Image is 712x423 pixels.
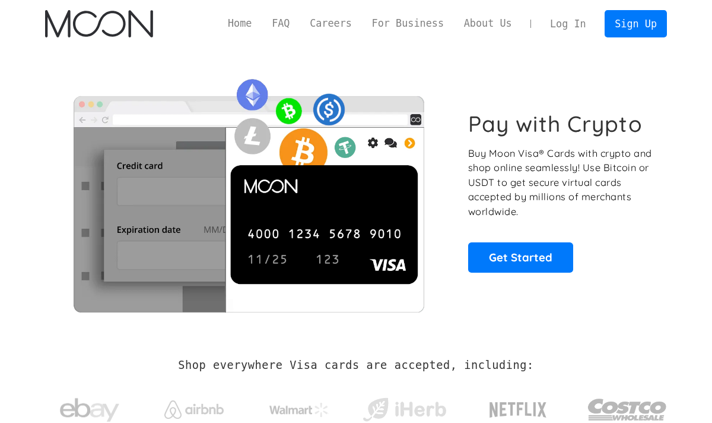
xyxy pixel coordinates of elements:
a: Walmart [255,391,344,423]
p: Buy Moon Visa® Cards with crypto and shop online seamlessly! Use Bitcoin or USDT to get secure vi... [468,146,654,219]
img: Moon Logo [45,10,152,37]
a: Log In [540,11,596,37]
img: Airbnb [164,400,224,419]
a: Get Started [468,242,573,272]
a: FAQ [262,16,300,31]
h1: Pay with Crypto [468,111,643,137]
a: home [45,10,152,37]
img: Moon Cards let you spend your crypto anywhere Visa is accepted. [45,71,452,312]
a: Careers [300,16,361,31]
a: About Us [454,16,522,31]
a: For Business [362,16,454,31]
a: Sign Up [605,10,666,37]
h2: Shop everywhere Visa cards are accepted, including: [178,359,533,372]
img: Walmart [269,403,329,417]
a: Home [218,16,262,31]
